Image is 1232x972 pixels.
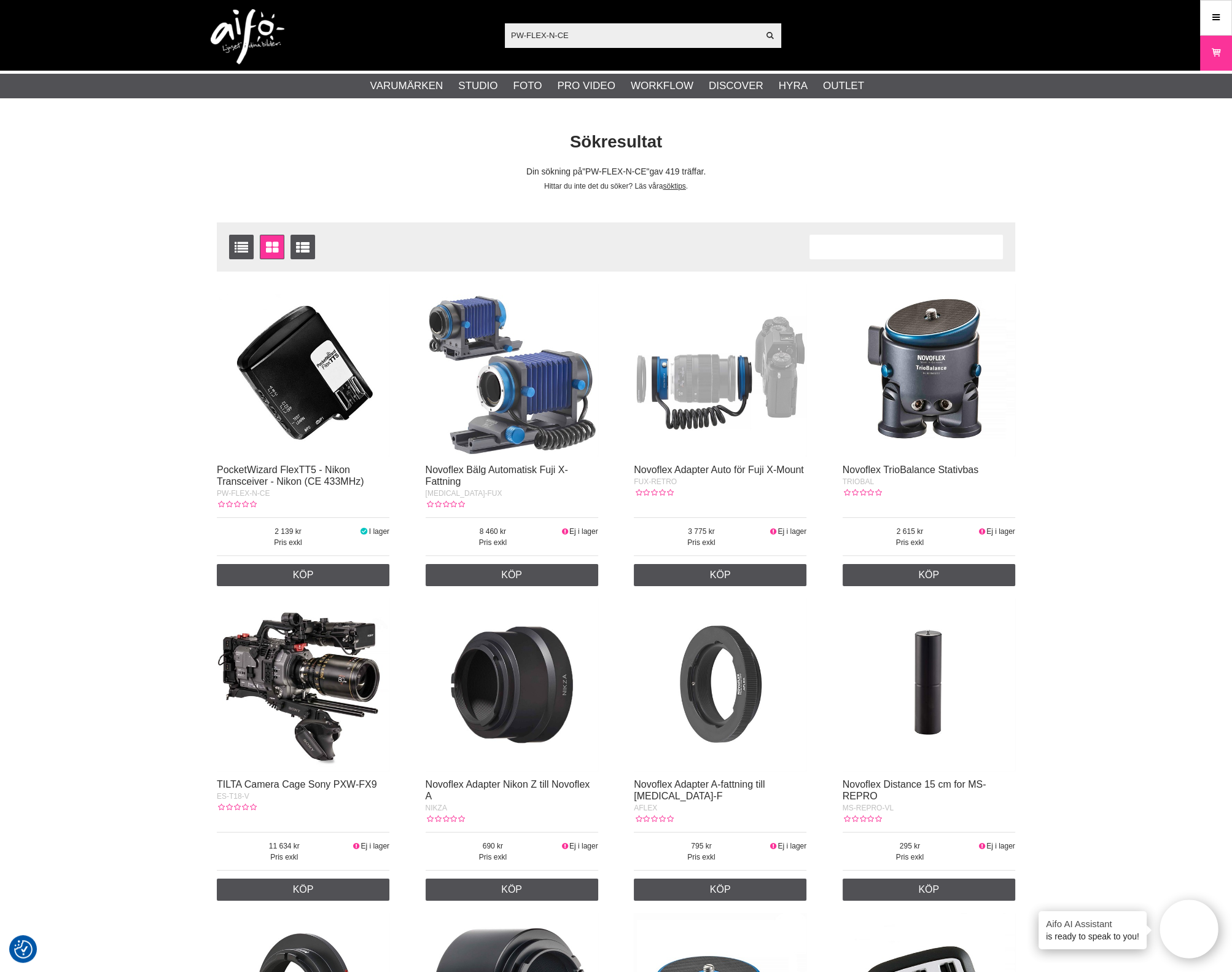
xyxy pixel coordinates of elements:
[634,284,806,457] img: Novoflex Adapter Auto för Fuji X-Mount
[634,537,769,548] span: Pris exkl
[582,167,649,176] span: PW-FLEX-N-CE
[352,842,361,850] i: Ej i lager
[426,841,561,852] span: 690
[217,537,359,548] span: Pris exkl
[290,235,315,259] a: Utökad listvisning
[560,527,569,536] i: Ej i lager
[361,842,389,850] span: Ej i lager
[634,487,673,498] div: Kundbetyg: 0
[634,813,673,825] div: Kundbetyg: 0
[426,804,447,812] span: NIKZA
[986,842,1015,850] span: Ej i lager
[686,182,688,190] span: .
[843,813,882,825] div: Kundbetyg: 0
[1039,911,1147,949] div: is ready to speak to you!
[631,78,693,94] a: Workflow
[426,813,465,825] div: Kundbetyg: 0
[843,564,1015,586] a: Köp
[557,78,615,94] a: Pro Video
[217,779,377,790] a: TILTA Camera Cage Sony PXW-FX9
[977,527,986,536] i: Ej i lager
[778,527,806,536] span: Ej i lager
[634,526,769,537] span: 3 775
[843,804,894,812] span: MS-REPRO-VL
[569,842,598,850] span: Ej i lager
[217,802,256,813] div: Kundbetyg: 0
[217,526,359,537] span: 2 139
[843,464,978,475] a: Novoflex TrioBalance Stativbas
[217,852,352,863] span: Pris exkl
[843,598,1015,771] img: Novoflex Distance 15 cm for MS-REPRO
[544,182,663,190] span: Hittar du inte det du söker? Läs våra
[634,841,769,852] span: 795
[426,499,465,510] div: Kundbetyg: 0
[823,78,864,94] a: Outlet
[217,464,364,487] a: PocketWizard FlexTT5 - Nikon Transceiver - Nikon (CE 433MHz)
[634,852,769,863] span: Pris exkl
[217,499,256,510] div: Kundbetyg: 0
[526,167,706,176] span: Din sökning på gav 419 träffar.
[977,842,986,850] i: Ej i lager
[634,477,677,486] span: FUX-RETRO
[634,464,804,475] a: Novoflex Adapter Auto för Fuji X-Mount
[217,792,249,801] span: ES-T18-V
[229,235,254,259] a: Listvisning
[359,527,369,536] i: I lager
[634,879,806,901] a: Köp
[778,842,806,850] span: Ej i lager
[369,527,389,536] span: I lager
[843,779,986,801] a: Novoflex Distance 15 cm for MS-REPRO
[986,527,1015,536] span: Ej i lager
[14,940,33,958] img: Revisit consent button
[426,489,502,498] span: [MEDICAL_DATA]-FUX
[843,487,882,498] div: Kundbetyg: 0
[426,526,561,537] span: 8 460
[426,284,598,457] img: Novoflex Bälg Automatisk Fuji X-Fattning
[426,464,568,487] a: Novoflex Bälg Automatisk Fuji X-Fattning
[426,879,598,901] a: Köp
[634,779,765,801] a: Novoflex Adapter A-fattning till [MEDICAL_DATA]-F
[569,527,598,536] span: Ej i lager
[14,938,33,960] button: Samtyckesinställningar
[513,78,542,94] a: Foto
[426,779,590,801] a: Novoflex Adapter Nikon Z till Novoflex A
[217,879,389,901] a: Köp
[843,284,1015,457] img: Novoflex TrioBalance Stativbas
[505,26,758,44] input: Sök produkter ...
[217,489,270,498] span: PW-FLEX-N-CE
[217,564,389,586] a: Köp
[426,598,598,771] img: Novoflex Adapter Nikon Z till Novoflex A
[769,842,778,850] i: Ej i lager
[208,130,1024,154] h1: Sökresultat
[843,879,1015,901] a: Köp
[709,78,763,94] a: Discover
[217,598,389,771] img: TILTA Camera Cage Sony PXW-FX9
[843,852,978,863] span: Pris exkl
[634,804,657,812] span: AFLEX
[1046,917,1139,930] h4: Aifo AI Assistant
[769,527,778,536] i: Ej i lager
[663,182,685,190] a: söktips
[217,284,389,457] img: PocketWizard FlexTT5 - Nikon Transceiver - Nikon (CE 433MHz)
[843,526,978,537] span: 2 615
[426,564,598,586] a: Köp
[634,564,806,586] a: Köp
[843,841,978,852] span: 295
[260,235,284,259] a: Fönstervisning
[458,78,497,94] a: Studio
[843,477,874,486] span: TRIOBAL
[370,78,443,94] a: Varumärken
[217,841,352,852] span: 11 634
[560,842,569,850] i: Ej i lager
[426,537,561,548] span: Pris exkl
[843,537,978,548] span: Pris exkl
[634,598,806,771] img: Novoflex Adapter A-fattning till BAL-F
[211,9,284,65] img: logo.png
[426,852,561,863] span: Pris exkl
[779,78,808,94] a: Hyra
